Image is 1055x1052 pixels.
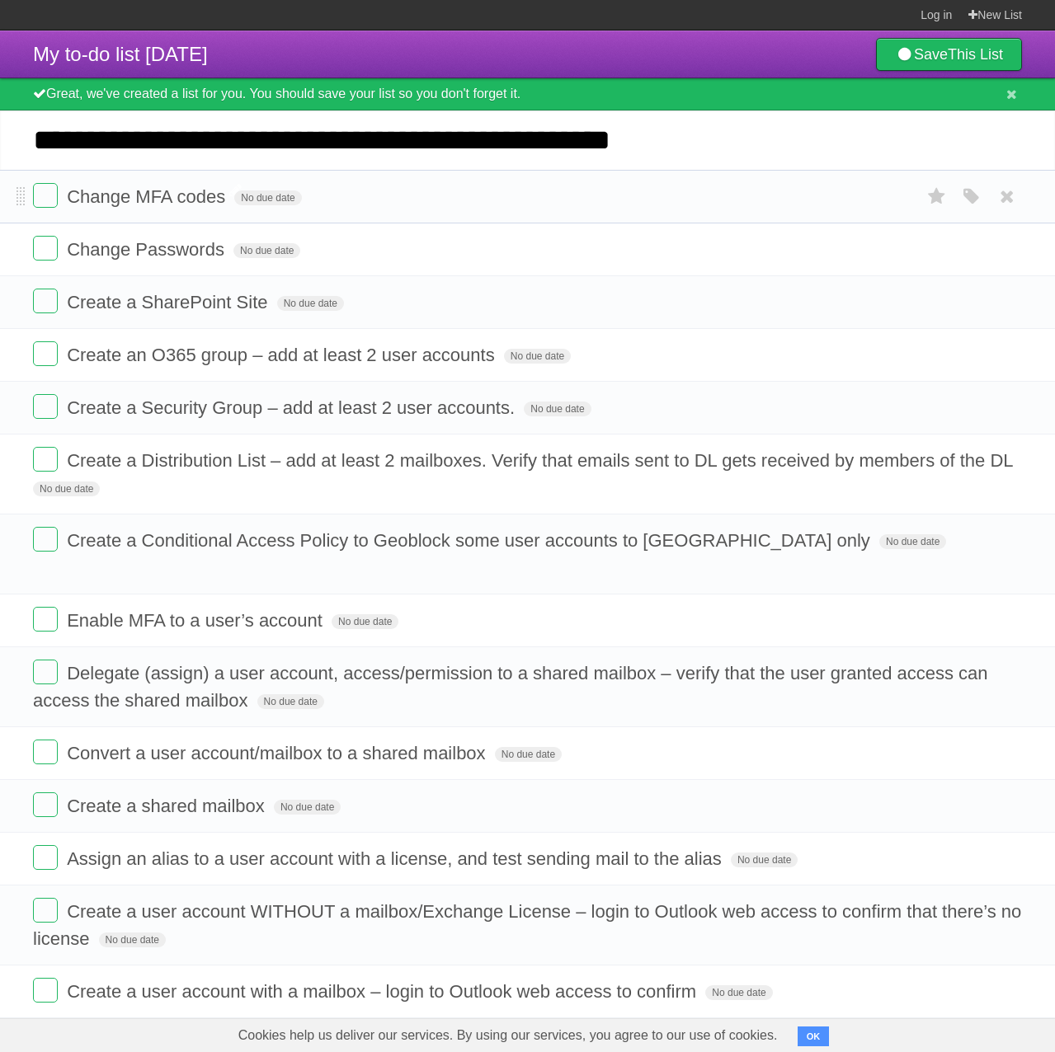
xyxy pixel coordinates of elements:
span: No due date [524,402,591,416]
label: Done [33,792,58,817]
span: No due date [234,190,301,205]
label: Done [33,607,58,632]
span: Create a SharePoint Site [67,292,271,312]
span: Enable MFA to a user’s account [67,610,327,631]
label: Done [33,898,58,923]
span: No due date [332,614,398,629]
span: No due date [705,985,772,1000]
b: This List [948,46,1003,63]
button: OK [798,1026,830,1046]
label: Star task [921,183,953,210]
span: Create a Distribution List – add at least 2 mailboxes. Verify that emails sent to DL gets receive... [67,450,1017,471]
span: Cookies help us deliver our services. By using our services, you agree to our use of cookies. [222,1019,794,1052]
span: No due date [495,747,562,762]
label: Done [33,740,58,764]
label: Done [33,978,58,1003]
span: No due date [879,534,946,549]
label: Done [33,236,58,261]
label: Done [33,341,58,366]
label: Done [33,183,58,208]
span: No due date [731,852,798,867]
label: Done [33,527,58,552]
a: SaveThis List [876,38,1022,71]
span: Assign an alias to a user account with a license, and test sending mail to the alias [67,848,726,869]
label: Done [33,845,58,870]
span: No due date [504,349,571,364]
label: Done [33,447,58,472]
span: Change Passwords [67,239,228,260]
span: Delegate (assign) a user account, access/permission to a shared mailbox – verify that the user gr... [33,663,988,711]
label: Done [33,660,58,684]
label: Done [33,289,58,313]
span: Create an O365 group – add at least 2 user accounts [67,345,499,365]
span: Create a Security Group – add at least 2 user accounts. [67,397,519,418]
span: Create a Conditional Access Policy to Geoblock some user accounts to [GEOGRAPHIC_DATA] only [67,530,874,551]
span: Create a user account with a mailbox – login to Outlook web access to confirm [67,981,700,1002]
span: No due date [257,694,324,709]
span: No due date [33,481,100,496]
span: Change MFA codes [67,186,229,207]
span: No due date [99,932,166,947]
span: Create a user account WITHOUT a mailbox/Exchange License – login to Outlook web access to confirm... [33,901,1021,949]
label: Done [33,394,58,419]
span: Create a shared mailbox [67,796,269,816]
span: No due date [233,243,300,258]
span: No due date [277,296,344,311]
span: My to-do list [DATE] [33,43,208,65]
span: No due date [274,800,341,815]
span: Convert a user account/mailbox to a shared mailbox [67,743,489,763]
